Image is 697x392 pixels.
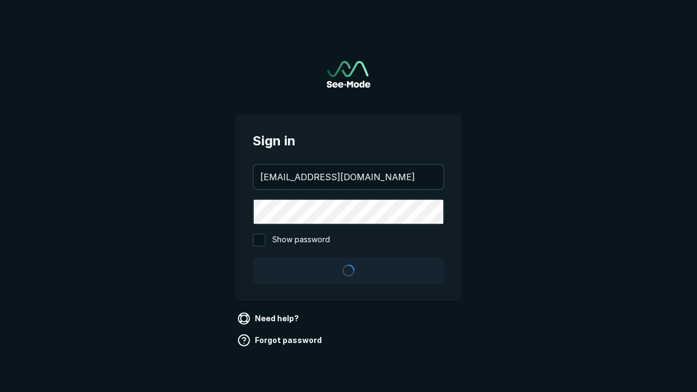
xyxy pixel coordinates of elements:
a: Forgot password [235,332,326,349]
span: Sign in [253,131,444,151]
a: Go to sign in [327,61,370,88]
img: See-Mode Logo [327,61,370,88]
span: Show password [272,234,330,247]
a: Need help? [235,310,303,327]
input: your@email.com [254,165,443,189]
